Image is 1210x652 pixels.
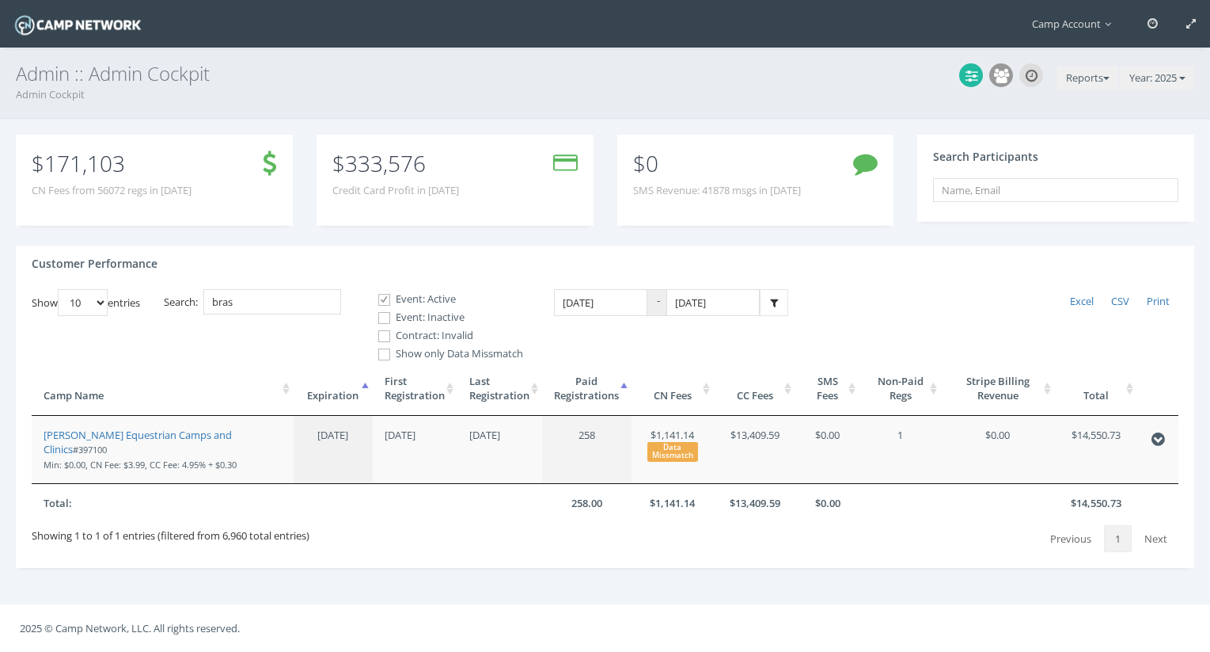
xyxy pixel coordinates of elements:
img: Camp Network [12,11,144,39]
div: Data Missmatch [647,442,698,461]
span: SMS Revenue: 41878 msgs in [DATE] [633,183,801,198]
th: 258.00 [542,483,632,523]
span: Credit Card Profit in [DATE] [332,183,459,198]
th: $14,550.73 [1055,483,1138,523]
select: Showentries [58,289,108,316]
th: $13,409.59 [714,483,796,523]
button: Year: 2025 [1121,66,1194,91]
th: CN Fees: activate to sort column ascending [632,362,714,416]
input: Date Range: To [666,289,760,317]
span: Camp Account [1032,17,1119,31]
label: Show entries [32,289,140,316]
span: 333,576 [345,148,426,178]
label: Event: Inactive [365,310,523,326]
span: Excel [1070,294,1094,308]
span: - [647,289,666,317]
td: $0.00 [941,416,1054,484]
td: $0.00 [795,416,859,484]
span: 171,103 [44,148,125,178]
td: $13,409.59 [714,416,796,484]
a: [PERSON_NAME] Equestrian Camps and Clinics [44,428,232,457]
label: Search: [164,289,341,315]
th: Camp Name: activate to sort column ascending [32,362,294,416]
span: Print [1147,294,1170,308]
a: Admin Cockpit [16,87,85,101]
button: Reports [1057,66,1118,91]
p: $ [32,154,192,172]
th: $0.00 [795,483,859,523]
a: 1 [1104,525,1132,552]
label: Contract: Invalid [365,328,523,344]
a: CSV [1102,289,1138,315]
th: SMS Fees: activate to sort column ascending [795,362,859,416]
p: 2025 © Camp Network, LLC. All rights reserved. [20,620,1190,637]
th: FirstRegistration: activate to sort column ascending [373,362,457,416]
input: Date Range: From [554,289,647,317]
th: Stripe Billing Revenue: activate to sort column ascending [941,362,1054,416]
small: #397100 Min: $0.00, CN Fee: $3.99, CC Fee: 4.95% + $0.30 [44,444,237,471]
td: $14,550.73 [1055,416,1138,484]
td: $1,141.14 [632,416,714,484]
div: Showing 1 to 1 of 1 entries (filtered from 6,960 total entries) [32,523,309,543]
h4: Search Participants [933,151,1038,162]
span: CN Fees from 56072 regs in [DATE] [32,183,192,198]
td: 258 [542,416,632,484]
th: PaidRegistrations: activate to sort column ascending [542,362,632,416]
td: [DATE] [373,416,457,484]
a: Print [1138,289,1178,315]
a: Excel [1061,289,1102,315]
th: Non-Paid Regs: activate to sort column ascending [859,362,941,416]
th: Total: [32,483,294,523]
a: Previous [1039,525,1102,552]
label: Show only Data Missmatch [365,346,523,362]
th: CC Fees: activate to sort column ascending [714,362,796,416]
input: Search: [203,289,341,315]
th: Total: activate to sort column ascending [1055,362,1138,416]
input: Name, Email [933,178,1178,202]
td: [DATE] [457,416,542,484]
th: Expiration: activate to sort column descending [294,362,373,416]
span: [DATE] [317,428,348,442]
label: Event: Active [365,292,523,307]
p: $ [332,154,459,172]
th: $1,141.14 [632,483,714,523]
h3: Admin :: Admin Cockpit [16,63,1194,84]
span: Year: 2025 [1129,71,1177,85]
h4: Customer Performance [32,257,157,269]
span: $0 [633,148,658,178]
th: LastRegistration: activate to sort column ascending [457,362,542,416]
td: 1 [859,416,941,484]
a: Next [1133,525,1178,552]
span: CSV [1111,294,1129,308]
